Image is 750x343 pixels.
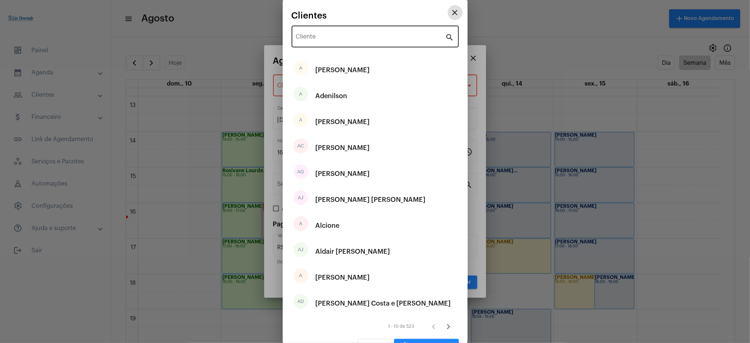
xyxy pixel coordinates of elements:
[316,266,370,289] div: [PERSON_NAME]
[316,111,370,133] div: [PERSON_NAME]
[316,214,340,237] div: Alcione
[293,113,308,127] div: A
[293,216,308,231] div: A
[293,294,308,309] div: AD
[296,35,445,41] input: Pesquisar cliente
[451,8,460,17] mat-icon: close
[293,268,308,283] div: A
[426,319,441,334] button: Página anterior
[316,59,370,81] div: [PERSON_NAME]
[316,189,426,211] div: [PERSON_NAME] [PERSON_NAME]
[316,292,451,314] div: [PERSON_NAME] Costa e [PERSON_NAME]
[293,87,308,101] div: A
[316,137,370,159] div: [PERSON_NAME]
[293,139,308,153] div: AC
[441,319,456,334] button: Próxima página
[316,240,390,263] div: Aldair [PERSON_NAME]
[293,190,308,205] div: AJ
[293,242,308,257] div: AJ
[316,163,370,185] div: [PERSON_NAME]
[293,61,308,76] div: A
[292,11,327,20] span: Clientes
[389,324,414,329] div: 1 - 10 de 523
[445,33,454,41] mat-icon: search
[316,85,347,107] div: Adenilson
[293,164,308,179] div: AG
